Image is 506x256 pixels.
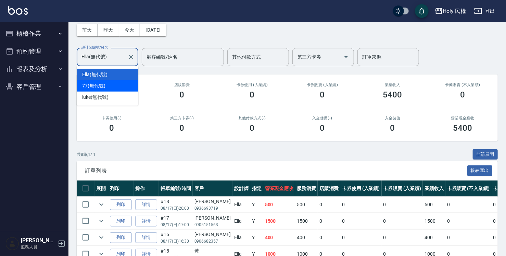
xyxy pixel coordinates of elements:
[366,116,419,120] h2: 入金儲值
[467,165,493,176] button: 報表匯出
[135,216,157,226] a: 詳情
[295,181,318,197] th: 服務消費
[232,181,250,197] th: 設計師
[3,60,66,78] button: 報表及分析
[96,232,106,243] button: expand row
[159,213,193,229] td: #17
[194,238,231,244] p: 0906682357
[82,94,109,101] span: luke (無代號)
[445,213,491,229] td: 0
[3,25,66,43] button: 櫃檯作業
[155,83,209,87] h2: 店販消費
[119,24,140,36] button: 今天
[318,197,340,213] td: 0
[180,123,185,133] h3: 0
[263,181,295,197] th: 營業現金應收
[250,181,263,197] th: 指定
[194,247,231,255] div: 黃
[390,123,395,133] h3: 0
[432,4,469,18] button: Holy 民權
[180,90,185,100] h3: 0
[445,181,491,197] th: 卡券販賣 (不入業績)
[110,123,114,133] h3: 0
[445,230,491,246] td: 0
[140,24,166,36] button: [DATE]
[161,238,191,244] p: 08/17 (日) 16:30
[159,230,193,246] td: #16
[423,213,445,229] td: 1500
[423,230,445,246] td: 400
[436,116,490,120] h2: 營業現金應收
[159,181,193,197] th: 帳單編號/時間
[85,167,467,174] span: 訂單列表
[110,232,132,243] button: 列印
[263,213,295,229] td: 1500
[82,82,105,90] span: 77 (無代號)
[415,4,429,18] button: save
[108,181,134,197] th: 列印
[81,45,108,50] label: 設計師編號/姓名
[436,83,490,87] h2: 卡券販賣 (不入業績)
[295,83,349,87] h2: 卡券販賣 (入業績)
[161,205,191,211] p: 08/17 (日) 20:00
[340,230,382,246] td: 0
[295,230,318,246] td: 400
[341,51,352,62] button: Open
[135,232,157,243] a: 詳情
[96,216,106,226] button: expand row
[85,116,139,120] h2: 卡券使用(-)
[263,230,295,246] td: 400
[443,7,466,15] div: Holy 民權
[3,78,66,96] button: 客戶管理
[194,198,231,205] div: [PERSON_NAME]
[155,116,209,120] h2: 第三方卡券(-)
[453,123,472,133] h3: 5400
[161,222,191,228] p: 08/17 (日) 17:00
[77,24,98,36] button: 前天
[366,83,419,87] h2: 業績收入
[263,197,295,213] td: 500
[98,24,119,36] button: 昨天
[110,216,132,226] button: 列印
[134,181,159,197] th: 操作
[340,213,382,229] td: 0
[232,197,250,213] td: Ella
[232,213,250,229] td: Ella
[423,181,445,197] th: 業績收入
[382,213,423,229] td: 0
[460,90,465,100] h3: 0
[473,149,498,160] button: 全部展開
[318,213,340,229] td: 0
[320,90,325,100] h3: 0
[82,71,107,78] span: Ella (無代號)
[194,222,231,228] p: 0905151563
[110,199,132,210] button: 列印
[471,5,498,18] button: 登出
[225,83,279,87] h2: 卡券使用 (入業績)
[382,230,423,246] td: 0
[194,231,231,238] div: [PERSON_NAME]
[423,197,445,213] td: 500
[225,116,279,120] h2: 其他付款方式(-)
[340,181,382,197] th: 卡券使用 (入業績)
[21,237,56,244] h5: [PERSON_NAME]
[250,213,263,229] td: Y
[340,197,382,213] td: 0
[96,199,106,210] button: expand row
[250,230,263,246] td: Y
[21,244,56,250] p: 服務人員
[295,197,318,213] td: 500
[193,181,232,197] th: 客戶
[126,52,136,62] button: Clear
[232,230,250,246] td: Ella
[3,43,66,60] button: 預約管理
[318,181,340,197] th: 店販消費
[467,167,493,174] a: 報表匯出
[383,90,402,100] h3: 5400
[94,181,108,197] th: 展開
[5,237,19,251] img: Person
[250,123,255,133] h3: 0
[250,197,263,213] td: Y
[445,197,491,213] td: 0
[135,199,157,210] a: 詳情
